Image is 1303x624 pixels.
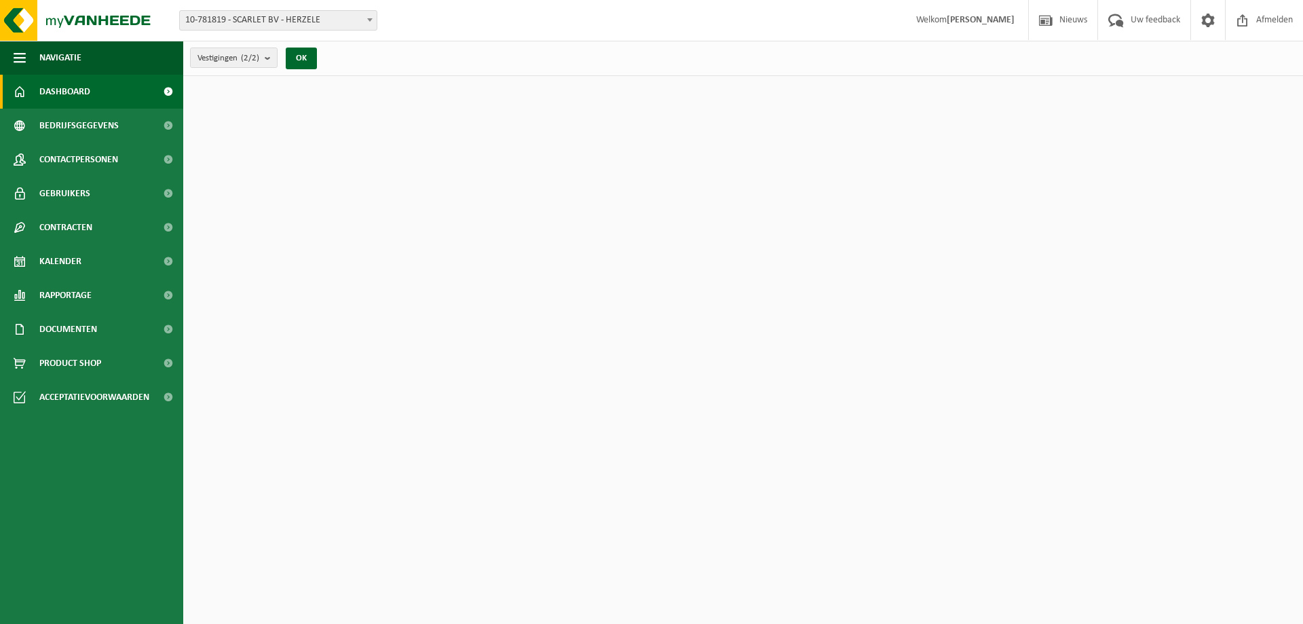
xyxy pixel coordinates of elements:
[39,346,101,380] span: Product Shop
[39,109,119,143] span: Bedrijfsgegevens
[39,143,118,177] span: Contactpersonen
[39,210,92,244] span: Contracten
[39,380,149,414] span: Acceptatievoorwaarden
[947,15,1015,25] strong: [PERSON_NAME]
[190,48,278,68] button: Vestigingen(2/2)
[39,244,81,278] span: Kalender
[241,54,259,62] count: (2/2)
[39,278,92,312] span: Rapportage
[180,11,377,30] span: 10-781819 - SCARLET BV - HERZELE
[197,48,259,69] span: Vestigingen
[39,177,90,210] span: Gebruikers
[286,48,317,69] button: OK
[179,10,377,31] span: 10-781819 - SCARLET BV - HERZELE
[39,312,97,346] span: Documenten
[39,75,90,109] span: Dashboard
[39,41,81,75] span: Navigatie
